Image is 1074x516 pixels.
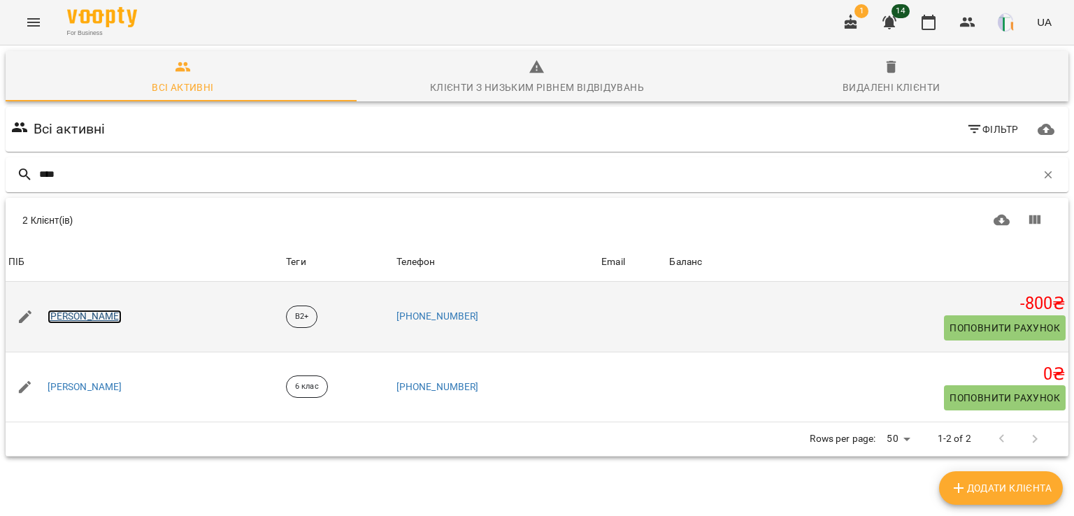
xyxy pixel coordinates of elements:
[286,254,391,271] div: Теги
[17,6,50,39] button: Menu
[950,480,1052,496] span: Додати клієнта
[286,375,328,398] div: 6 клас
[854,4,868,18] span: 1
[669,293,1066,315] h5: -800 ₴
[152,79,213,96] div: Всі активні
[286,306,317,328] div: В2+
[843,79,940,96] div: Видалені клієнти
[966,121,1019,138] span: Фільтр
[881,429,915,449] div: 50
[961,117,1024,142] button: Фільтр
[950,389,1060,406] span: Поповнити рахунок
[601,254,625,271] div: Email
[669,364,1066,385] h5: 0 ₴
[8,254,24,271] div: Sort
[8,254,280,271] span: ПІБ
[950,320,1060,336] span: Поповнити рахунок
[601,254,625,271] div: Sort
[985,203,1019,237] button: Завантажити CSV
[48,380,122,394] a: [PERSON_NAME]
[810,432,875,446] p: Rows per page:
[430,79,644,96] div: Клієнти з низьким рівнем відвідувань
[938,432,971,446] p: 1-2 of 2
[48,310,122,324] a: [PERSON_NAME]
[67,29,137,38] span: For Business
[396,310,479,322] a: [PHONE_NUMBER]
[295,311,308,323] p: В2+
[998,13,1017,32] img: 9a1d62ba177fc1b8feef1f864f620c53.png
[669,254,702,271] div: Sort
[1031,9,1057,35] button: UA
[944,315,1066,341] button: Поповнити рахунок
[6,198,1068,243] div: Table Toolbar
[669,254,702,271] div: Баланс
[939,471,1063,505] button: Додати клієнта
[34,118,106,140] h6: Всі активні
[669,254,1066,271] span: Баланс
[1037,15,1052,29] span: UA
[67,7,137,27] img: Voopty Logo
[396,381,479,392] a: [PHONE_NUMBER]
[22,213,529,227] div: 2 Клієнт(ів)
[8,254,24,271] div: ПІБ
[396,254,436,271] div: Телефон
[1018,203,1052,237] button: Показати колонки
[944,385,1066,410] button: Поповнити рахунок
[601,254,664,271] span: Email
[892,4,910,18] span: 14
[396,254,436,271] div: Sort
[295,381,319,393] p: 6 клас
[396,254,596,271] span: Телефон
